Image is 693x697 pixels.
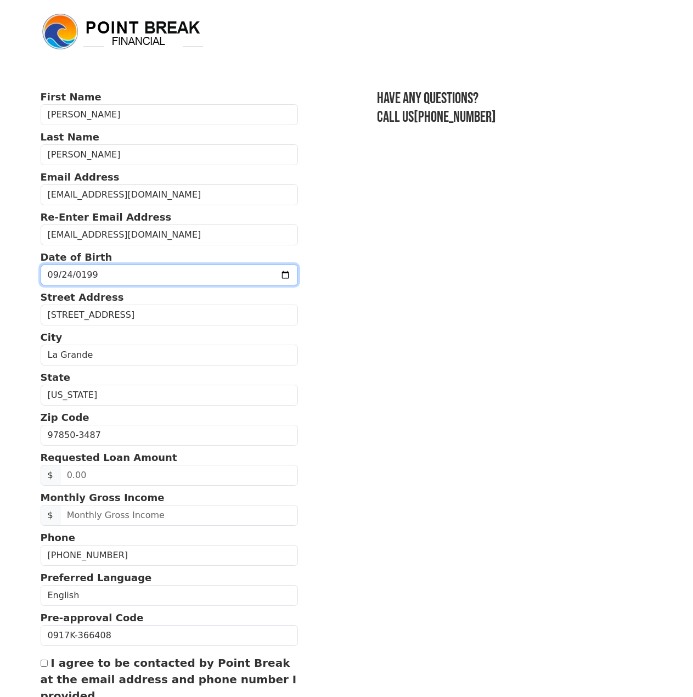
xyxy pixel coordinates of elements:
input: First Name [41,104,298,125]
strong: First Name [41,91,102,103]
strong: Re-Enter Email Address [41,211,172,223]
strong: Zip Code [41,412,89,423]
input: Zip Code [41,425,298,446]
p: Monthly Gross Income [41,490,298,505]
strong: City [41,331,63,343]
strong: Requested Loan Amount [41,452,177,463]
span: $ [41,465,60,486]
input: 0.00 [60,465,298,486]
img: logo.png [41,12,205,52]
strong: Last Name [41,131,99,143]
strong: Pre-approval Code [41,612,144,623]
input: Last Name [41,144,298,165]
strong: Date of Birth [41,251,112,263]
strong: Email Address [41,171,120,183]
input: Monthly Gross Income [60,505,298,526]
a: [PHONE_NUMBER] [414,108,496,126]
strong: Phone [41,532,75,543]
input: Phone [41,545,298,566]
input: Email Address [41,184,298,205]
input: Re-Enter Email Address [41,224,298,245]
input: City [41,345,298,366]
strong: State [41,372,71,383]
input: Pre-approval Code [41,625,298,646]
input: Street Address [41,305,298,325]
span: $ [41,505,60,526]
h3: Have any questions? [377,89,652,108]
h3: Call us [377,108,652,127]
strong: Preferred Language [41,572,152,583]
strong: Street Address [41,291,124,303]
